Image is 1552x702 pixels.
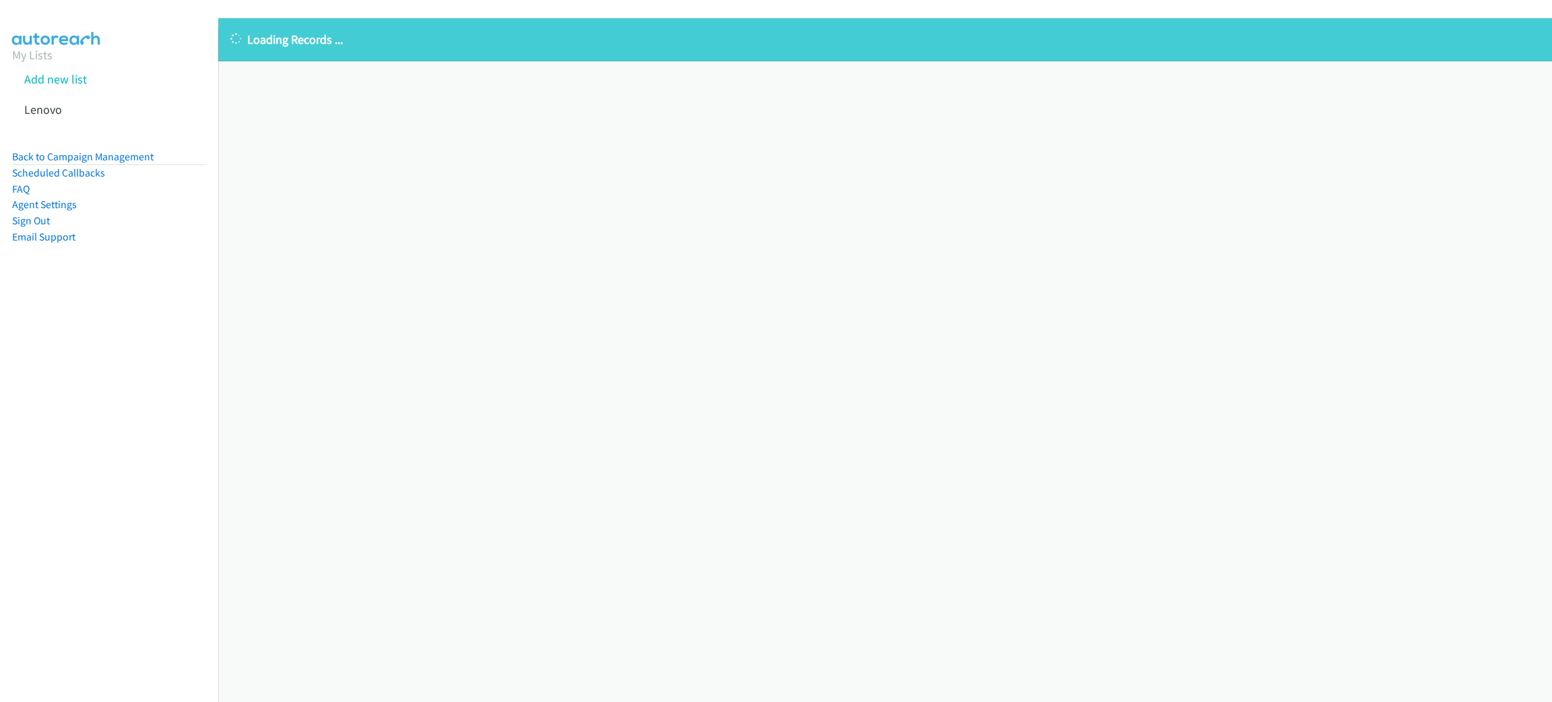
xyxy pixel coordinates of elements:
[24,71,87,87] a: Add new list
[12,166,105,179] a: Scheduled Callbacks
[24,102,62,117] a: Lenovo
[12,230,75,243] a: Email Support
[12,214,50,227] a: Sign Out
[230,30,1540,49] p: Loading Records ...
[12,150,154,163] a: Back to Campaign Management
[12,47,53,63] a: My Lists
[12,183,30,195] a: FAQ
[12,198,77,211] a: Agent Settings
